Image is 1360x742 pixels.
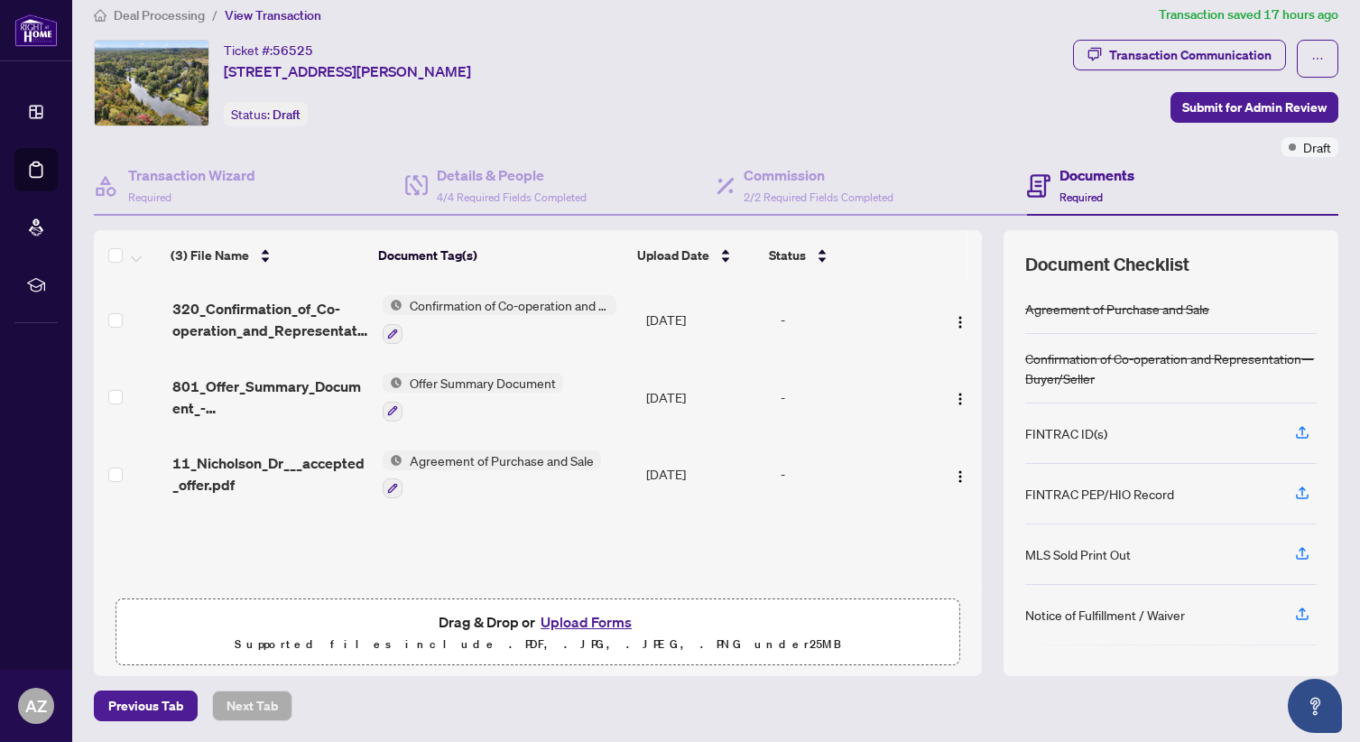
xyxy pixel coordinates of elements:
[1025,484,1174,504] div: FINTRAC PEP/HIO Record
[781,310,929,329] div: -
[1059,190,1103,204] span: Required
[1109,41,1272,70] div: Transaction Communication
[225,7,321,23] span: View Transaction
[781,387,929,407] div: -
[1182,93,1327,122] span: Submit for Admin Review
[402,295,616,315] span: Confirmation of Co-operation and Representation—Buyer/Seller
[1303,137,1331,157] span: Draft
[14,14,58,47] img: logo
[946,459,975,488] button: Logo
[224,40,313,60] div: Ticket #:
[383,295,616,344] button: Status IconConfirmation of Co-operation and Representation—Buyer/Seller
[437,190,587,204] span: 4/4 Required Fields Completed
[371,230,630,281] th: Document Tag(s)
[163,230,371,281] th: (3) File Name
[953,469,967,484] img: Logo
[1170,92,1338,123] button: Submit for Admin Review
[402,373,563,393] span: Offer Summary Document
[114,7,205,23] span: Deal Processing
[224,60,471,82] span: [STREET_ADDRESS][PERSON_NAME]
[1025,348,1317,388] div: Confirmation of Co-operation and Representation—Buyer/Seller
[212,5,217,25] li: /
[1025,299,1209,319] div: Agreement of Purchase and Sale
[172,298,369,341] span: 320_Confirmation_of_Co-operation_and_Representation_-_Buyer_Seller_-_PropTx-[PERSON_NAME] 1.pdf
[127,634,948,655] p: Supported files include .PDF, .JPG, .JPEG, .PNG under 25 MB
[402,450,601,470] span: Agreement of Purchase and Sale
[439,610,637,634] span: Drag & Drop or
[94,9,106,22] span: home
[383,450,601,499] button: Status IconAgreement of Purchase and Sale
[1288,679,1342,733] button: Open asap
[744,164,893,186] h4: Commission
[1025,423,1107,443] div: FINTRAC ID(s)
[781,464,929,484] div: -
[172,376,369,419] span: 801_Offer_Summary_Document_-_For_use_w__Agrmt_of_Purchase___Sale_-_PropTx-OREA__1_.pdf
[1073,40,1286,70] button: Transaction Communication
[1059,164,1134,186] h4: Documents
[171,246,249,265] span: (3) File Name
[25,693,47,719] span: AZ
[94,691,198,721] button: Previous Tab
[953,315,967,329] img: Logo
[273,107,301,123] span: Draft
[946,383,975,412] button: Logo
[769,246,806,265] span: Status
[639,358,773,436] td: [DATE]
[744,190,893,204] span: 2/2 Required Fields Completed
[1159,5,1338,25] article: Transaction saved 17 hours ago
[630,230,762,281] th: Upload Date
[637,246,709,265] span: Upload Date
[946,305,975,334] button: Logo
[1311,52,1324,65] span: ellipsis
[95,41,208,125] img: IMG-N12414143_1.jpg
[224,102,308,126] div: Status:
[383,295,402,315] img: Status Icon
[212,691,292,721] button: Next Tab
[383,373,563,422] button: Status IconOffer Summary Document
[639,436,773,514] td: [DATE]
[437,164,587,186] h4: Details & People
[762,230,922,281] th: Status
[383,450,402,470] img: Status Icon
[128,164,255,186] h4: Transaction Wizard
[1025,544,1131,564] div: MLS Sold Print Out
[1025,252,1189,277] span: Document Checklist
[273,42,313,59] span: 56525
[1025,605,1185,625] div: Notice of Fulfillment / Waiver
[383,373,402,393] img: Status Icon
[639,281,773,358] td: [DATE]
[953,392,967,406] img: Logo
[535,610,637,634] button: Upload Forms
[128,190,171,204] span: Required
[172,452,369,496] span: 11_Nicholson_Dr___accepted_offer.pdf
[108,691,183,720] span: Previous Tab
[116,599,959,666] span: Drag & Drop orUpload FormsSupported files include .PDF, .JPG, .JPEG, .PNG under25MB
